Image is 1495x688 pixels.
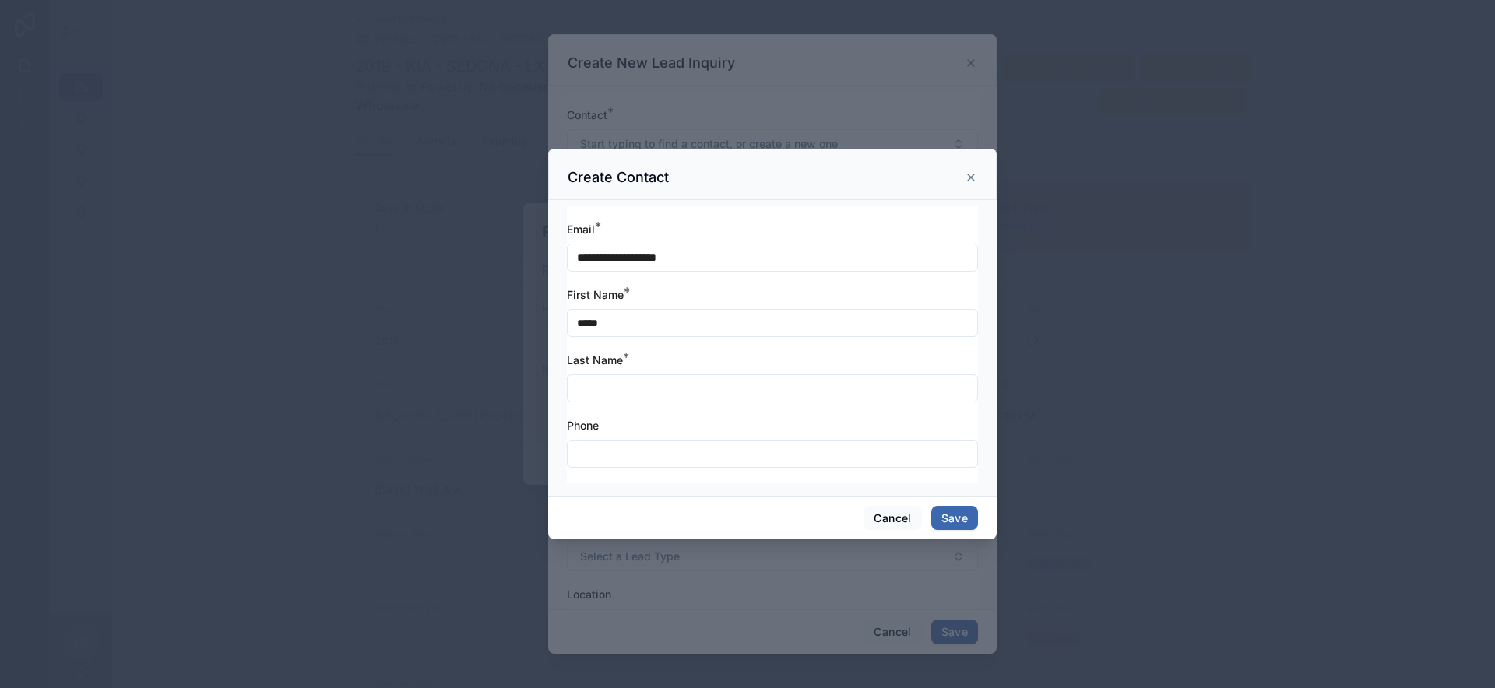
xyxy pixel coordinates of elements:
span: Phone [567,419,599,432]
h3: Create Contact [568,168,669,187]
button: Cancel [864,506,921,531]
span: First Name [567,288,624,301]
button: Save [931,506,978,531]
span: Last Name [567,353,623,367]
span: Email [567,223,595,236]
